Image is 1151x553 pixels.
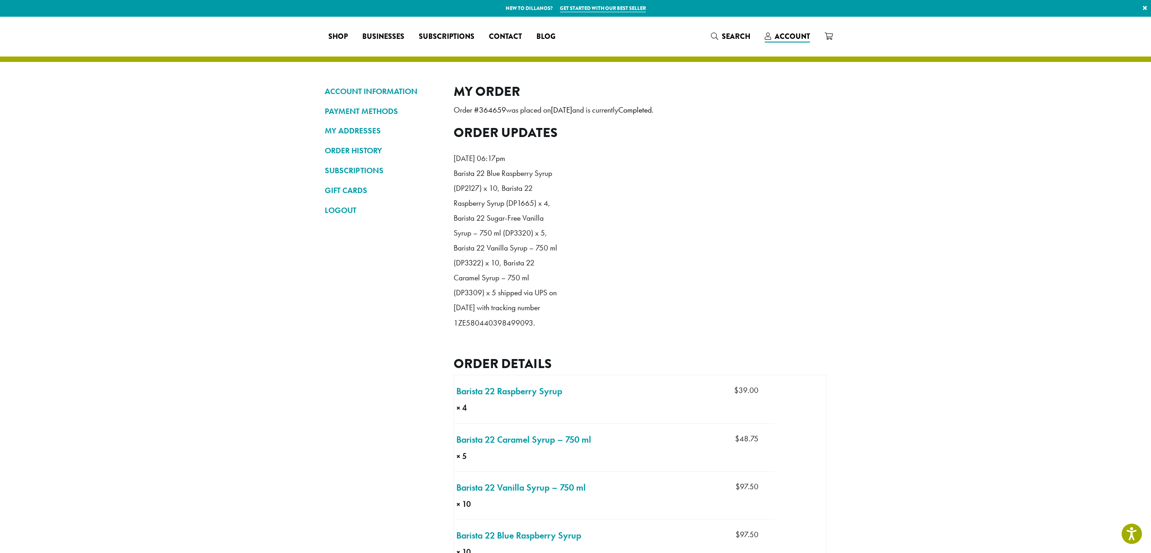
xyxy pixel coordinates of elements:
[325,143,440,158] a: ORDER HISTORY
[456,384,562,398] a: Barista 22 Raspberry Syrup
[454,125,827,141] h2: Order updates
[321,29,355,44] a: Shop
[362,31,404,43] span: Businesses
[551,105,572,115] mark: [DATE]
[454,84,827,99] h2: My Order
[325,123,440,138] a: MY ADDRESSES
[735,482,758,492] bdi: 97.50
[456,433,591,446] a: Barista 22 Caramel Syrup – 750 ml
[456,481,586,494] a: Barista 22 Vanilla Syrup – 750 ml
[325,203,440,218] a: LOGOUT
[735,529,740,539] span: $
[618,105,652,115] mark: Completed
[735,482,740,492] span: $
[456,529,581,542] a: Barista 22 Blue Raspberry Syrup
[454,103,827,118] p: Order # was placed on and is currently .
[325,84,440,99] a: ACCOUNT INFORMATION
[735,434,739,444] span: $
[704,29,758,44] a: Search
[722,31,750,42] span: Search
[328,31,348,43] span: Shop
[325,163,440,178] a: SUBSCRIPTIONS
[456,450,502,462] strong: × 5
[456,498,502,510] strong: × 10
[325,183,440,198] a: GIFT CARDS
[454,151,558,166] p: [DATE] 06:17pm
[419,31,474,43] span: Subscriptions
[734,385,739,395] span: $
[325,104,440,119] a: PAYMENT METHODS
[479,105,506,115] mark: 364659
[734,385,758,395] bdi: 39.00
[454,356,827,372] h2: Order details
[735,434,758,444] bdi: 48.75
[454,166,558,331] p: Barista 22 Blue Raspberry Syrup (DP2127) x 10, Barista 22 Raspberry Syrup (DP1665) x 4, Barista 2...
[489,31,522,43] span: Contact
[560,5,646,12] a: Get started with our best seller
[536,31,555,43] span: Blog
[456,402,493,414] strong: × 4
[735,529,758,539] bdi: 97.50
[775,31,810,42] span: Account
